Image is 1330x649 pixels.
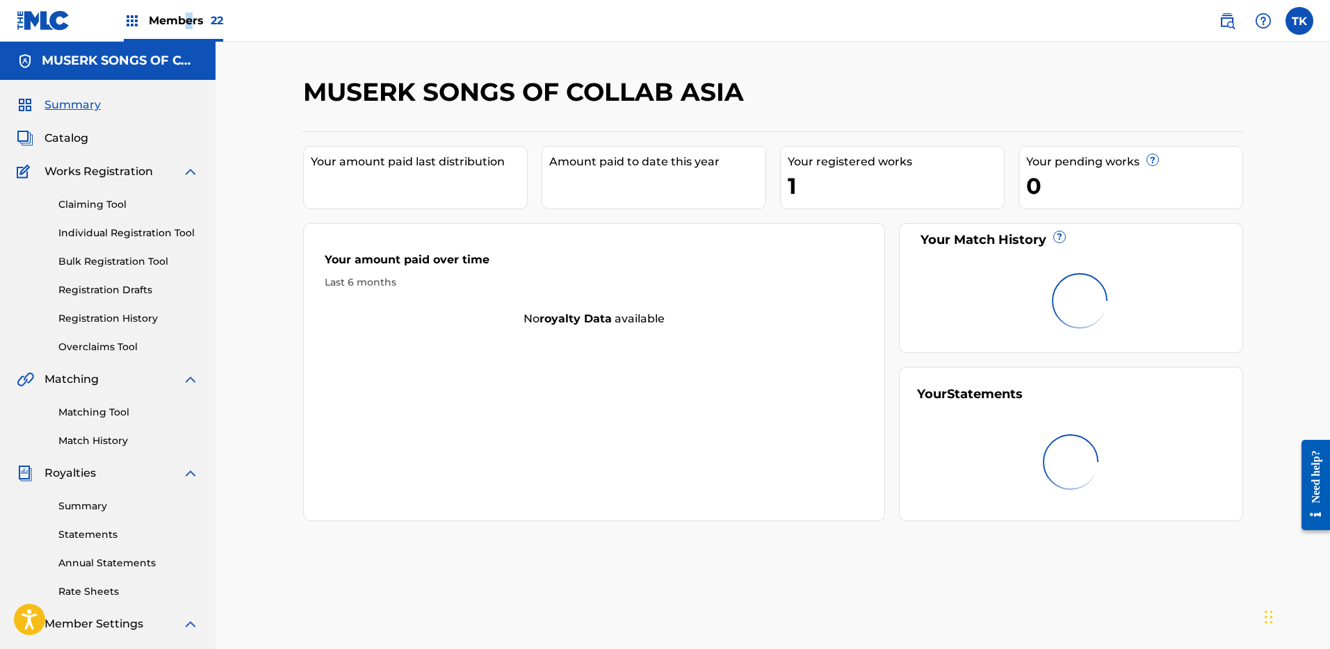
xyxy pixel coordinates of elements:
iframe: Chat Widget [1260,582,1330,649]
div: Last 6 months [325,275,864,290]
a: Registration Drafts [58,283,199,297]
img: Accounts [17,53,33,69]
img: MLC Logo [17,10,70,31]
span: ? [1054,231,1065,243]
div: Your pending works [1026,154,1242,170]
img: Royalties [17,465,33,482]
div: Your Statements [917,385,1023,404]
a: Statements [58,527,199,542]
span: 22 [211,14,223,27]
img: preloader [1043,434,1098,490]
a: Overclaims Tool [58,340,199,354]
img: search [1219,13,1235,29]
div: Your Match History [917,231,1225,249]
span: Works Registration [44,163,153,180]
span: Matching [44,371,99,388]
img: Works Registration [17,163,35,180]
div: Your amount paid last distribution [311,154,527,170]
h5: MUSERK SONGS OF COLLAB ASIA [42,53,199,69]
span: ? [1147,154,1158,165]
a: Claiming Tool [58,197,199,212]
div: Help [1249,7,1277,35]
img: help [1255,13,1272,29]
div: Your amount paid over time [325,252,864,275]
img: expand [182,616,199,632]
div: Your registered works [788,154,1004,170]
a: Public Search [1213,7,1241,35]
img: expand [182,465,199,482]
img: expand [182,163,199,180]
span: Member Settings [44,616,143,632]
a: Summary [58,499,199,514]
a: Bulk Registration Tool [58,254,199,269]
a: Matching Tool [58,405,199,420]
img: Catalog [17,130,33,147]
div: 1 [788,170,1004,202]
span: Royalties [44,465,96,482]
span: Catalog [44,130,88,147]
img: Summary [17,97,33,113]
div: Drag [1265,596,1273,638]
a: SummarySummary [17,97,101,113]
div: Amount paid to date this year [549,154,765,170]
div: 0 [1026,170,1242,202]
img: preloader [1052,273,1108,329]
a: Registration History [58,311,199,326]
a: Rate Sheets [58,584,199,599]
span: Summary [44,97,101,113]
img: Top Rightsholders [124,13,140,29]
h2: MUSERK SONGS OF COLLAB ASIA [303,76,751,108]
strong: royalty data [540,312,612,325]
div: No available [304,311,885,327]
iframe: Resource Center [1291,429,1330,541]
img: Matching [17,371,34,388]
a: CatalogCatalog [17,130,88,147]
div: User Menu [1286,7,1313,35]
img: expand [182,371,199,388]
a: Match History [58,434,199,448]
a: Annual Statements [58,556,199,570]
span: Members [149,13,223,28]
a: Individual Registration Tool [58,226,199,240]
